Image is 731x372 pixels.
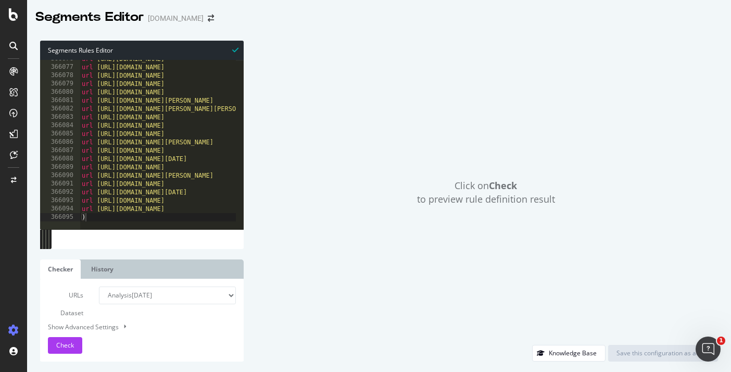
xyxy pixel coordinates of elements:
div: 366081 [40,96,80,105]
div: Knowledge Base [549,349,597,357]
div: 366085 [40,130,80,138]
span: Click on to preview rule definition result [417,179,555,206]
div: 366082 [40,105,80,113]
button: Save this configuration as active [608,345,718,362]
div: 366090 [40,171,80,180]
div: 366077 [40,63,80,71]
div: [DOMAIN_NAME] [148,13,204,23]
div: 366088 [40,155,80,163]
div: 366078 [40,71,80,80]
a: Knowledge Base [532,349,606,357]
div: Segments Rules Editor [40,41,244,60]
span: 1 [717,337,725,345]
div: 366093 [40,196,80,205]
div: 366089 [40,163,80,171]
iframe: Intercom live chat [696,337,721,362]
div: Save this configuration as active [616,349,710,357]
button: Knowledge Base [532,345,606,362]
a: Checker [40,259,81,279]
div: 366084 [40,121,80,130]
button: Check [48,337,82,354]
div: 366091 [40,180,80,188]
strong: Check [489,179,517,192]
div: 366095 [40,213,80,221]
div: arrow-right-arrow-left [208,15,214,22]
span: Check [56,341,74,350]
div: 366080 [40,88,80,96]
div: 366083 [40,113,80,121]
span: Syntax is valid [232,45,238,55]
div: 366087 [40,146,80,155]
div: 366079 [40,80,80,88]
a: History [83,259,121,279]
div: 366086 [40,138,80,146]
label: URLs Dataset [40,287,91,322]
div: 366092 [40,188,80,196]
div: Show Advanced Settings [40,322,228,332]
div: 366094 [40,205,80,213]
div: Segments Editor [35,8,144,26]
